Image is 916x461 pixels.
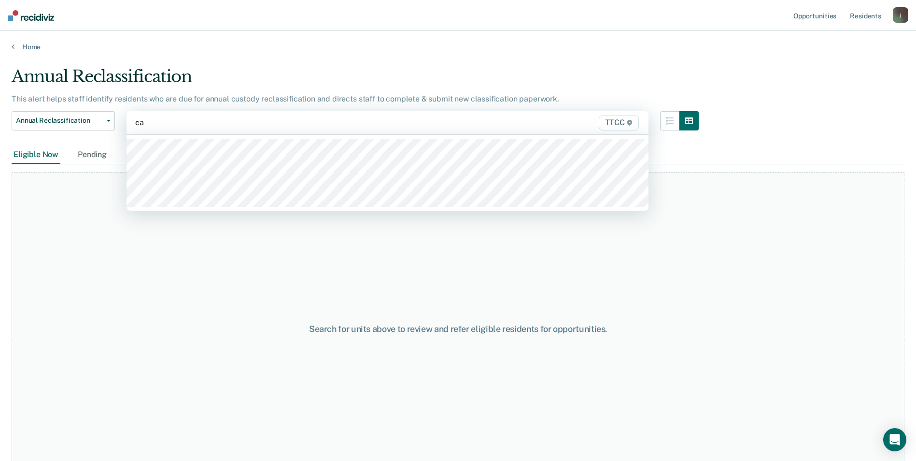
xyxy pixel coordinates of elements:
[8,10,54,21] img: Recidiviz
[12,67,699,94] div: Annual Reclassification
[12,146,60,164] div: Eligible Now
[12,94,559,103] p: This alert helps staff identify residents who are due for annual custody reclassification and dir...
[12,111,115,130] button: Annual Reclassification
[12,43,904,51] a: Home
[16,116,103,125] span: Annual Reclassification
[883,428,906,451] div: Open Intercom Messenger
[893,7,908,23] button: j
[76,146,109,164] div: Pending
[599,115,639,130] span: TTCC
[235,324,681,334] div: Search for units above to review and refer eligible residents for opportunities.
